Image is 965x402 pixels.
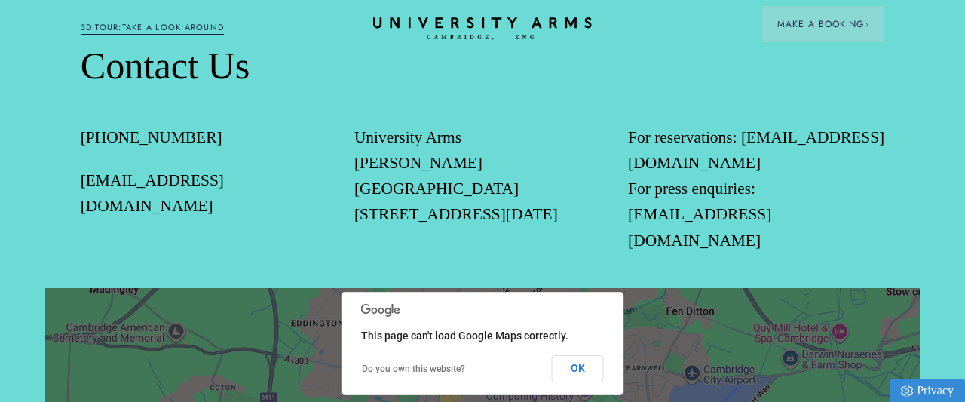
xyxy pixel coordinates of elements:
a: Privacy [890,379,965,402]
img: Privacy [901,385,913,397]
button: OK [552,355,604,382]
h2: Contact Us [81,43,885,89]
a: [EMAIL_ADDRESS][DOMAIN_NAME] [81,171,224,215]
span: This page can't load Google Maps correctly. [361,330,568,342]
button: Make a BookingArrow icon [762,6,884,42]
a: Home [373,17,592,41]
img: Arrow icon [864,22,869,27]
p: University Arms [PERSON_NAME][GEOGRAPHIC_DATA][STREET_ADDRESS][DATE] [354,124,611,228]
p: For reservations: [EMAIL_ADDRESS][DOMAIN_NAME] For press enquiries: [EMAIL_ADDRESS][DOMAIN_NAME] [628,124,884,253]
a: [PHONE_NUMBER] [81,128,222,146]
span: Make a Booking [777,17,869,31]
a: Do you own this website? [362,364,465,374]
a: 3D TOUR:TAKE A LOOK AROUND [81,21,225,35]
